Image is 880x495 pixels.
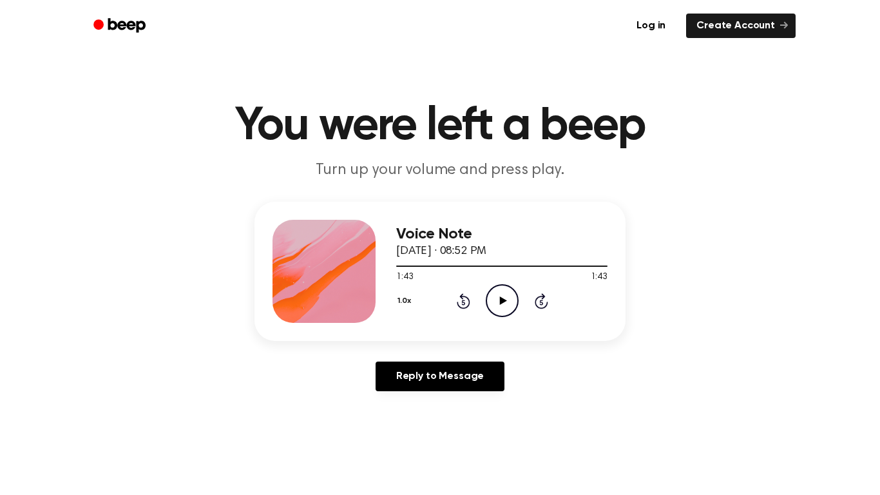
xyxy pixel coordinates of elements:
span: 1:43 [396,271,413,284]
p: Turn up your volume and press play. [193,160,687,181]
span: [DATE] · 08:52 PM [396,246,486,257]
h1: You were left a beep [110,103,770,150]
button: 1.0x [396,290,416,312]
a: Beep [84,14,157,39]
a: Reply to Message [376,362,504,391]
a: Create Account [686,14,796,38]
span: 1:43 [591,271,607,284]
h3: Voice Note [396,226,607,243]
a: Log in [624,11,678,41]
